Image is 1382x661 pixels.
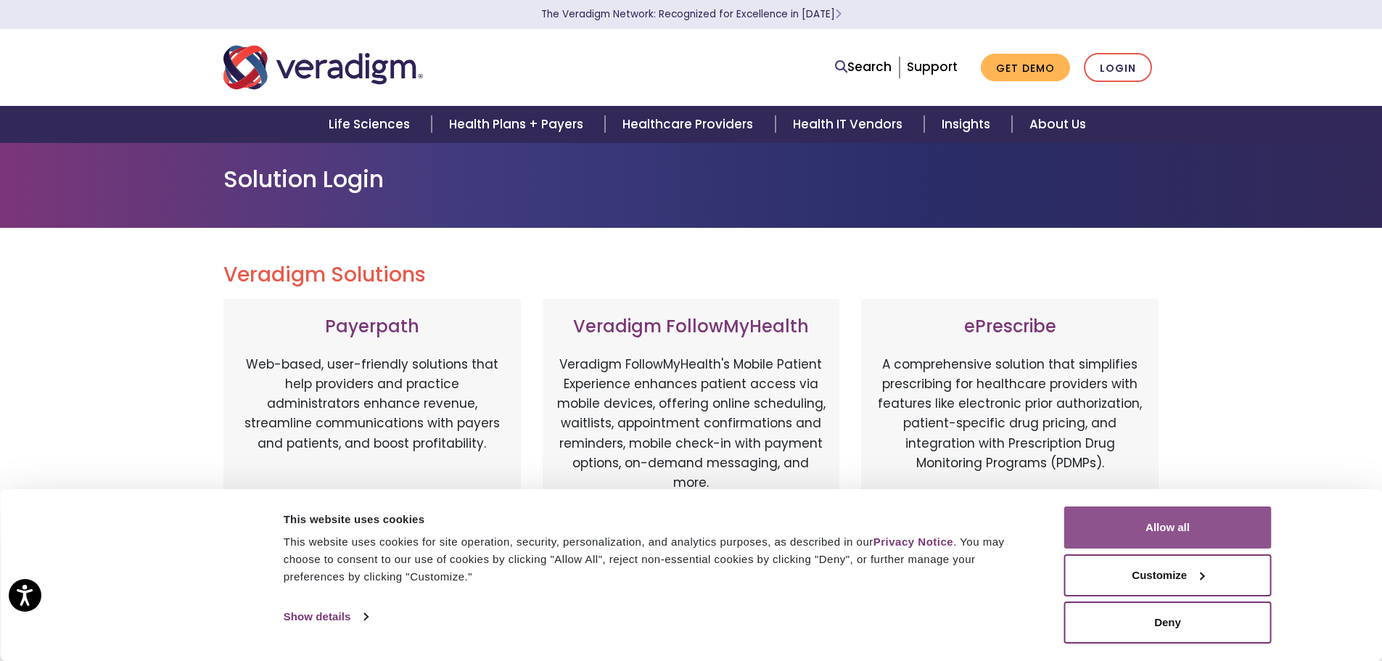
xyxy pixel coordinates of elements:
[1064,602,1272,644] button: Deny
[1012,106,1103,143] a: About Us
[1064,506,1272,549] button: Allow all
[238,316,506,337] h3: Payerpath
[1064,554,1272,596] button: Customize
[311,106,432,143] a: Life Sciences
[432,106,605,143] a: Health Plans + Payers
[557,316,826,337] h3: Veradigm FollowMyHealth
[835,57,892,77] a: Search
[924,106,1012,143] a: Insights
[981,54,1070,82] a: Get Demo
[223,263,1159,287] h2: Veradigm Solutions
[223,44,423,91] img: Veradigm logo
[876,316,1144,337] h3: ePrescribe
[541,7,842,21] a: The Veradigm Network: Recognized for Excellence in [DATE]Learn More
[284,511,1032,528] div: This website uses cookies
[284,533,1032,586] div: This website uses cookies for site operation, security, personalization, and analytics purposes, ...
[835,7,842,21] span: Learn More
[873,535,953,548] a: Privacy Notice
[776,106,924,143] a: Health IT Vendors
[238,355,506,507] p: Web-based, user-friendly solutions that help providers and practice administrators enhance revenu...
[223,165,1159,193] h1: Solution Login
[1084,53,1152,83] a: Login
[605,106,775,143] a: Healthcare Providers
[557,355,826,493] p: Veradigm FollowMyHealth's Mobile Patient Experience enhances patient access via mobile devices, o...
[284,606,368,628] a: Show details
[876,355,1144,507] p: A comprehensive solution that simplifies prescribing for healthcare providers with features like ...
[907,58,958,75] a: Support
